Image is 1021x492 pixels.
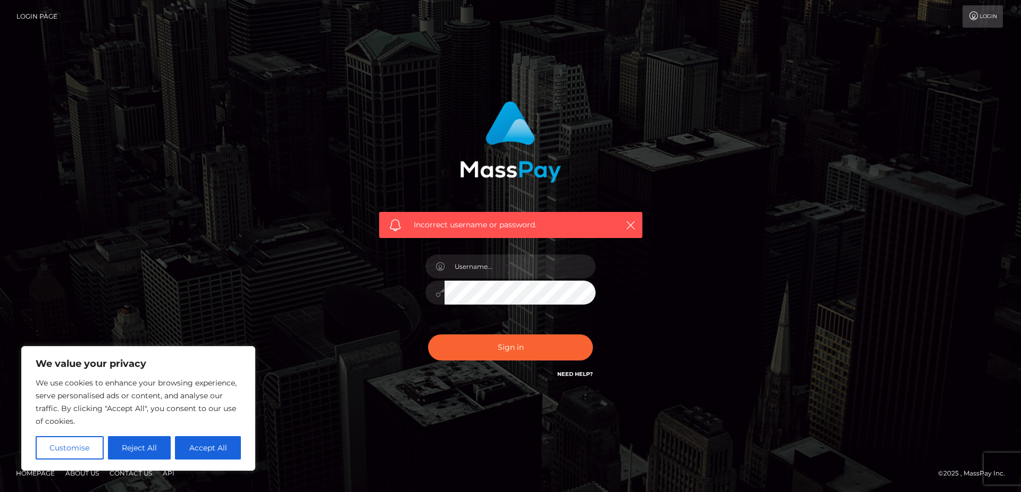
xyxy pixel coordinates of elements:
[445,255,596,278] input: Username...
[21,346,255,471] div: We value your privacy
[428,334,593,360] button: Sign in
[158,465,179,481] a: API
[36,436,104,460] button: Customise
[460,101,561,183] img: MassPay Login
[16,5,57,28] a: Login Page
[105,465,156,481] a: Contact Us
[36,357,241,370] p: We value your privacy
[12,465,59,481] a: Homepage
[938,468,1013,479] div: © 2025 , MassPay Inc.
[963,5,1003,28] a: Login
[61,465,103,481] a: About Us
[557,371,593,378] a: Need Help?
[414,219,608,231] span: Incorrect username or password.
[108,436,171,460] button: Reject All
[36,376,241,428] p: We use cookies to enhance your browsing experience, serve personalised ads or content, and analys...
[175,436,241,460] button: Accept All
